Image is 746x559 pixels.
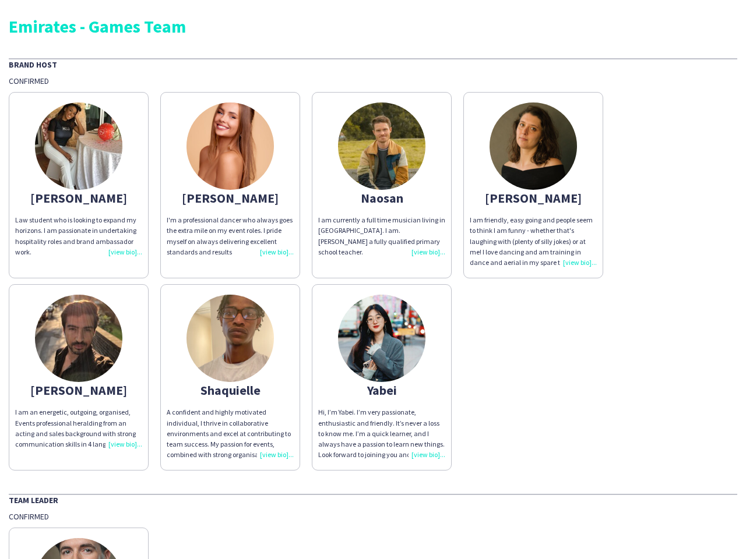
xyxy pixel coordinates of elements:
div: Law student who is looking to expand my horizons. I am passionate in undertaking hospitality role... [15,215,142,257]
div: Brand Host [9,58,737,70]
img: thumb-6825c21ae93fe.jpg [186,102,274,190]
div: I am friendly, easy going and people seem to think I am funny - whether that's laughing with (ple... [470,215,597,268]
img: thumb-682df6aba054a.jpeg [186,295,274,382]
div: Confirmed [9,76,737,86]
div: [PERSON_NAME] [470,193,597,203]
div: A confident and highly motivated individual, I thrive in collaborative environments and excel at ... [167,407,294,460]
div: Confirmed [9,511,737,522]
img: thumb-66f18cb8efabf.jpeg [338,295,425,382]
div: Emirates - Games Team [9,17,737,35]
div: [PERSON_NAME] [15,193,142,203]
img: thumb-63fe36bbbe76b.jpeg [35,102,122,190]
div: Yabei [318,385,445,395]
div: Hi, I’m Yabei. I’m very passionate, enthusiastic and friendly. It’s never a loss to know me. I’m ... [318,407,445,460]
div: I am currently a full time musician living in [GEOGRAPHIC_DATA]. I am.[PERSON_NAME] a fully quali... [318,215,445,257]
div: Naosan [318,193,445,203]
img: thumb-682c8198edcf6.jpg [490,102,577,190]
div: I'm a professional dancer who always goes the extra mile on my event roles. I pride myself on alw... [167,215,294,257]
div: [PERSON_NAME] [15,385,142,395]
img: thumb-5d5aeb5ee8e83.jpeg [35,295,122,382]
div: Shaquielle [167,385,294,395]
div: [PERSON_NAME] [167,193,294,203]
img: thumb-66fd89f5d7b15.jpg [338,102,425,190]
div: Team Leader [9,494,737,505]
div: I am an energetic, outgoing, organised, Events professional heralding from an acting and sales ba... [15,407,142,450]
